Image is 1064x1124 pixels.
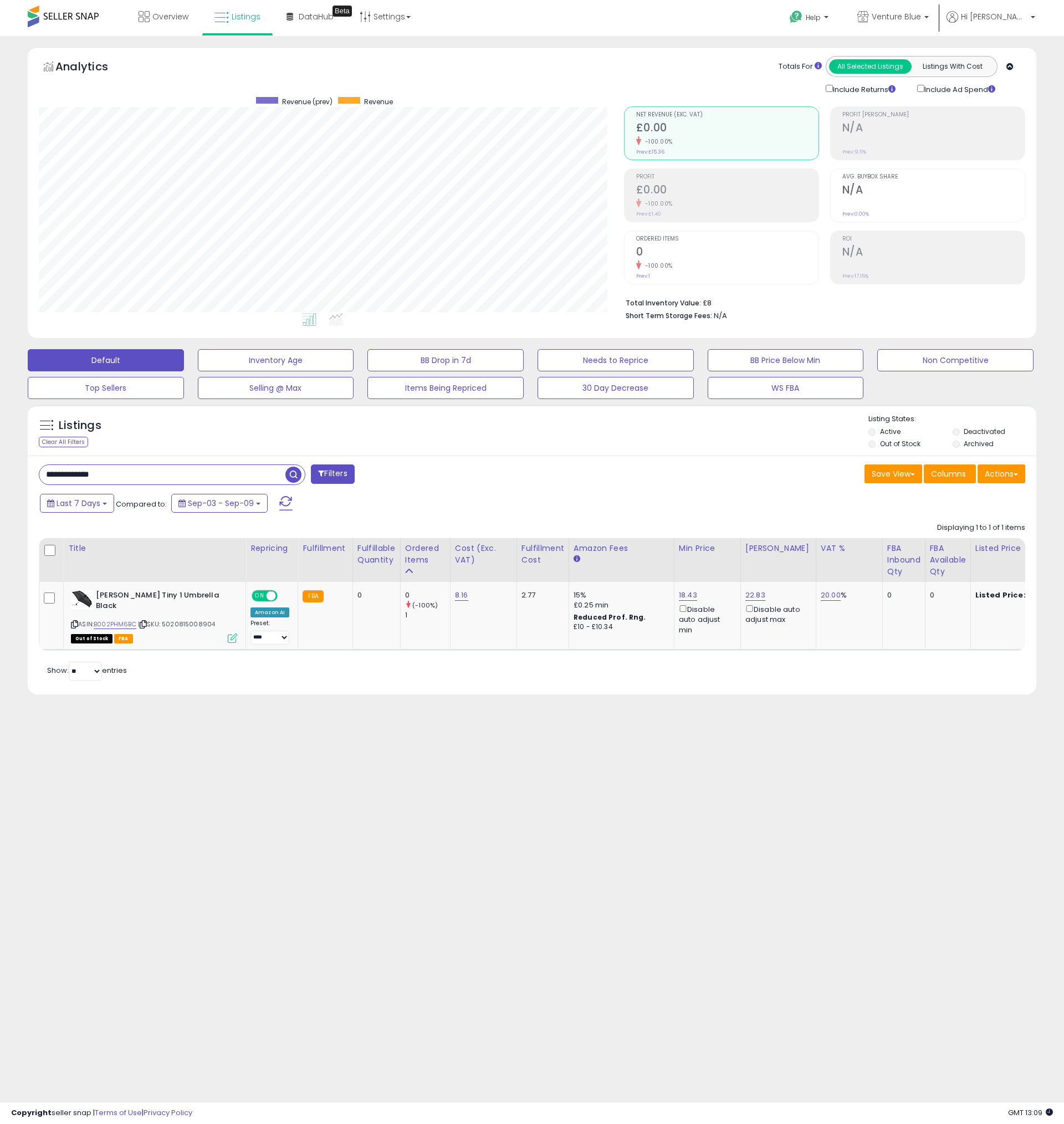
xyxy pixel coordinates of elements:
button: Top Sellers [28,377,184,399]
div: Ordered Items [405,543,446,566]
span: Hi [PERSON_NAME] [961,11,1027,22]
span: Sep-03 - Sep-09 [188,498,254,509]
div: Include Returns [817,83,909,95]
button: Filters [311,464,354,484]
label: Deactivated [964,427,1005,436]
span: OFF [276,591,294,601]
h2: 0 [636,246,819,260]
div: Include Ad Spend [909,83,1013,95]
span: | SKU: 5020815008904 [138,620,215,629]
span: Ordered Items [636,236,819,242]
button: BB Price Below Min [708,349,864,371]
div: ASIN: [71,590,237,642]
div: 1 [405,610,450,620]
span: Revenue [364,97,393,106]
div: Disable auto adjust max [745,603,807,625]
button: Default [28,349,184,371]
h2: N/A [842,246,1025,260]
small: -100.00% [641,262,673,270]
p: Listing States: [868,414,1036,425]
button: Save View [864,464,922,483]
h2: £0.00 [636,183,819,198]
b: Reduced Prof. Rng. [574,612,646,622]
button: 30 Day Decrease [538,377,694,399]
small: Amazon Fees. [574,554,580,564]
a: Hi [PERSON_NAME] [947,11,1035,36]
span: Avg. Buybox Share [842,174,1025,180]
div: Title [68,543,241,554]
span: Venture Blue [872,11,921,22]
b: Total Inventory Value: [626,298,701,308]
span: Profit [PERSON_NAME] [842,112,1025,118]
div: % [821,590,874,600]
div: Fulfillment Cost [521,543,564,566]
div: Clear All Filters [39,437,88,447]
div: FBA Available Qty [930,543,966,578]
span: Columns [931,468,966,479]
label: Out of Stock [880,439,920,448]
a: 8.16 [455,590,468,601]
button: BB Drop in 7d [367,349,524,371]
h2: N/A [842,183,1025,198]
span: Show: entries [47,665,127,676]
span: DataHub [299,11,334,22]
i: Get Help [789,10,803,24]
span: Last 7 Days [57,498,100,509]
div: Min Price [679,543,736,554]
label: Active [880,427,901,436]
span: N/A [714,310,727,321]
small: FBA [303,590,323,602]
span: Listings [232,11,260,22]
a: Help [781,2,840,36]
button: Actions [978,464,1025,483]
button: Non Competitive [877,349,1034,371]
span: Net Revenue (Exc. VAT) [636,112,819,118]
a: 20.00 [821,590,841,601]
div: 0 [405,590,450,600]
div: Cost (Exc. VAT) [455,543,512,566]
button: All Selected Listings [829,59,912,74]
h5: Listings [59,418,101,433]
b: [PERSON_NAME] Tiny 1 Umbrella Black [96,590,231,614]
button: Selling @ Max [198,377,354,399]
div: Amazon AI [250,607,289,617]
li: £8 [626,295,1017,309]
div: VAT % [821,543,878,554]
div: Preset: [250,620,289,645]
div: [PERSON_NAME] [745,543,811,554]
small: Prev: £1.40 [636,211,661,217]
small: Prev: 17.16% [842,273,868,279]
span: ON [253,591,267,601]
span: Compared to: [116,499,167,509]
small: Prev: £15.36 [636,149,664,155]
div: Fulfillable Quantity [357,543,396,566]
div: Repricing [250,543,293,554]
div: FBA inbound Qty [887,543,920,578]
a: 22.83 [745,590,765,601]
div: 0 [930,590,962,600]
button: Columns [924,464,976,483]
div: £10 - £10.34 [574,622,666,632]
span: Revenue (prev) [282,97,332,106]
h5: Analytics [55,59,130,77]
button: WS FBA [708,377,864,399]
span: Overview [152,11,188,22]
label: Archived [964,439,994,448]
button: Last 7 Days [40,494,114,513]
span: FBA [114,634,133,643]
button: Sep-03 - Sep-09 [171,494,268,513]
small: (-100%) [412,601,438,610]
small: -100.00% [641,137,673,146]
small: Prev: 1 [636,273,650,279]
div: Disable auto adjust min [679,603,732,635]
button: Items Being Repriced [367,377,524,399]
div: £0.25 min [574,600,666,610]
small: Prev: 0.00% [842,211,869,217]
span: Profit [636,174,819,180]
div: Amazon Fees [574,543,669,554]
div: Tooltip anchor [332,6,352,17]
b: Listed Price: [975,590,1026,600]
button: Needs to Reprice [538,349,694,371]
span: Help [806,13,821,22]
div: Displaying 1 to 1 of 1 items [937,523,1025,533]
